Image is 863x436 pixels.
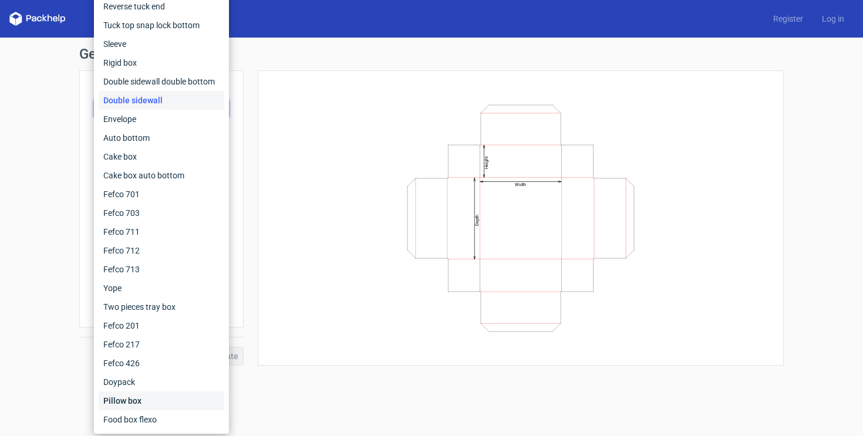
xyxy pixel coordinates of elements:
div: Cake box auto bottom [99,166,224,185]
div: Cake box [99,147,224,166]
div: Double sidewall [99,91,224,110]
a: Dielines [85,13,134,25]
div: Food box flexo [99,410,224,429]
div: Fefco 703 [99,204,224,222]
div: Rigid box [99,53,224,72]
div: Yope [99,279,224,298]
div: Two pieces tray box [99,298,224,316]
text: Depth [474,214,480,225]
div: Double sidewall double bottom [99,72,224,91]
div: Sleeve [99,35,224,53]
text: Height [484,156,489,169]
div: Tuck top snap lock bottom [99,16,224,35]
div: Fefco 713 [99,260,224,279]
div: Envelope [99,110,224,129]
div: Fefco 217 [99,335,224,354]
div: Fefco 712 [99,241,224,260]
div: Fefco 711 [99,222,224,241]
text: Width [515,182,526,187]
div: Pillow box [99,391,224,410]
div: Fefco 701 [99,185,224,204]
a: Register [764,13,813,25]
div: Doypack [99,373,224,391]
div: Fefco 426 [99,354,224,373]
a: Log in [813,13,854,25]
h1: Generate new dieline [79,47,784,61]
div: Auto bottom [99,129,224,147]
div: Fefco 201 [99,316,224,335]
